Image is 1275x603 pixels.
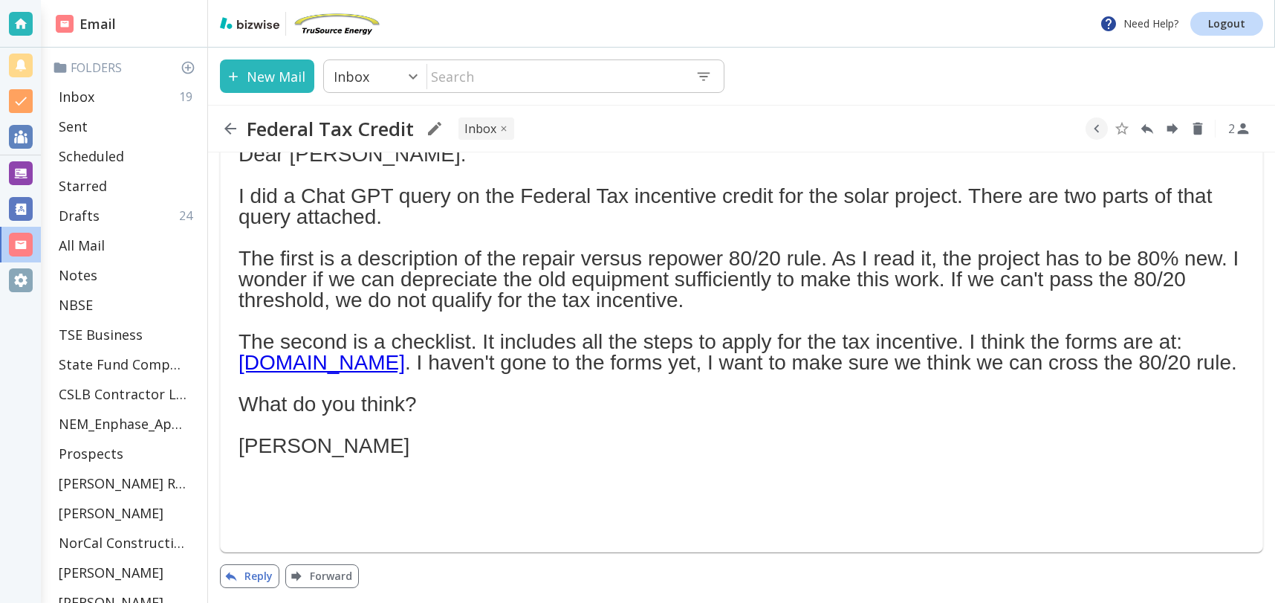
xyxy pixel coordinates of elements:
div: Scheduled [53,141,201,171]
button: Delete [1187,117,1209,140]
p: Notes [59,266,97,284]
p: 24 [179,207,198,224]
div: [PERSON_NAME] [53,498,201,528]
a: Logout [1190,12,1263,36]
p: State Fund Compensation [59,355,186,373]
p: All Mail [59,236,105,254]
p: NorCal Construction [59,534,186,552]
p: NEM_Enphase_Applications [59,415,186,433]
button: Forward [285,564,359,588]
p: Drafts [59,207,100,225]
p: Inbox [334,68,369,86]
div: [PERSON_NAME] Residence [53,468,201,498]
button: New Mail [220,59,314,93]
div: NBSE [53,290,201,320]
div: Starred [53,171,201,201]
div: Prospects [53,439,201,468]
button: Forward [1161,117,1184,140]
p: Inbox [59,88,94,106]
p: INBOX [464,120,496,137]
button: Reply [1136,117,1158,140]
div: Drafts24 [53,201,201,230]
p: Scheduled [59,147,124,165]
h2: Federal Tax Credit [247,117,414,141]
p: [PERSON_NAME] Residence [59,474,186,492]
p: NBSE [59,296,93,314]
div: State Fund Compensation [53,349,201,379]
p: Logout [1208,19,1245,29]
p: [PERSON_NAME] [59,564,163,581]
img: TruSource Energy, Inc. [292,12,381,36]
div: [PERSON_NAME] [53,558,201,587]
div: NEM_Enphase_Applications [53,409,201,439]
p: Starred [59,177,107,195]
p: 2 [1228,120,1235,137]
p: TSE Business [59,326,143,344]
p: [PERSON_NAME] [59,504,163,522]
div: All Mail [53,230,201,260]
img: DashboardSidebarEmail.svg [56,15,74,33]
div: Notes [53,260,201,290]
p: Need Help? [1100,15,1178,33]
p: CSLB Contractor License [59,385,186,403]
p: 19 [179,88,198,105]
p: Sent [59,117,88,135]
div: CSLB Contractor License [53,379,201,409]
p: Folders [53,59,201,76]
img: bizwise [220,17,279,29]
p: Prospects [59,445,123,462]
div: TSE Business [53,320,201,349]
div: Inbox19 [53,82,201,112]
div: Sent [53,112,201,141]
button: See Participants [1222,111,1257,146]
input: Search [427,61,684,91]
button: Reply [220,564,279,588]
h2: Email [56,14,116,34]
div: NorCal Construction [53,528,201,558]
